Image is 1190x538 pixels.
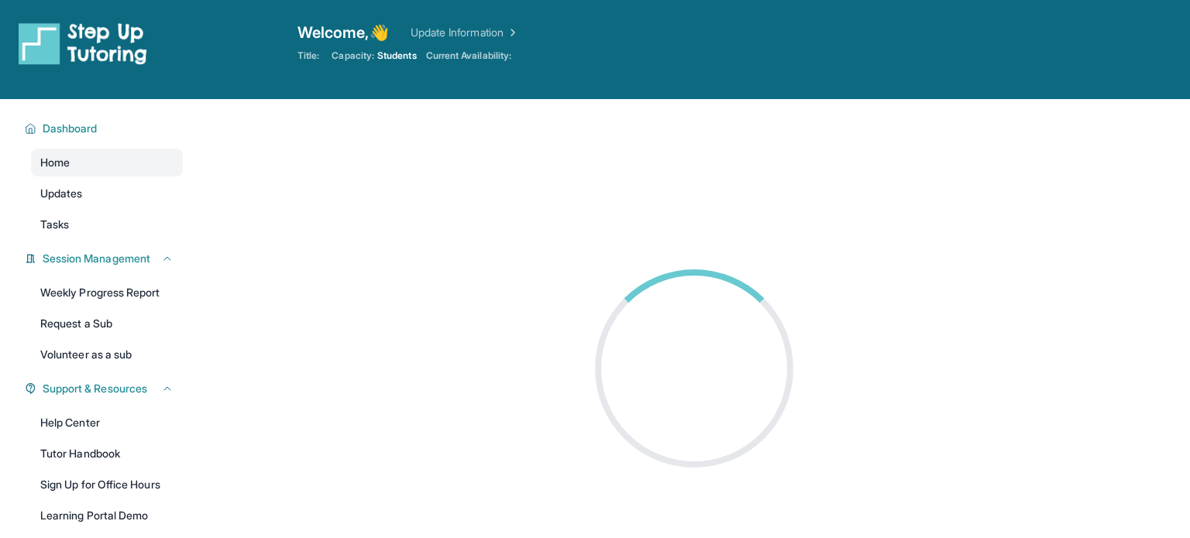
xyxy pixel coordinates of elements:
[297,22,389,43] span: Welcome, 👋
[31,211,183,238] a: Tasks
[31,502,183,529] a: Learning Portal Demo
[31,440,183,468] a: Tutor Handbook
[377,50,417,62] span: Students
[40,186,83,201] span: Updates
[411,25,519,40] a: Update Information
[31,279,183,307] a: Weekly Progress Report
[40,217,69,232] span: Tasks
[31,341,183,368] a: Volunteer as a sub
[19,22,147,65] img: logo
[31,149,183,176] a: Home
[426,50,511,62] span: Current Availability:
[36,381,174,396] button: Support & Resources
[40,155,70,170] span: Home
[31,471,183,499] a: Sign Up for Office Hours
[36,121,174,136] button: Dashboard
[31,409,183,437] a: Help Center
[504,25,519,40] img: Chevron Right
[31,310,183,338] a: Request a Sub
[43,121,98,136] span: Dashboard
[43,381,147,396] span: Support & Resources
[31,180,183,207] a: Updates
[36,251,174,266] button: Session Management
[332,50,374,62] span: Capacity:
[43,251,150,266] span: Session Management
[297,50,319,62] span: Title:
